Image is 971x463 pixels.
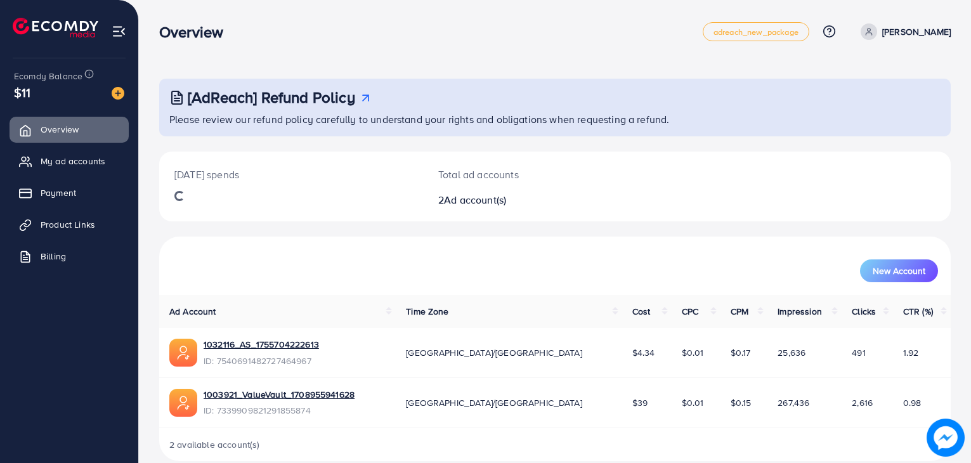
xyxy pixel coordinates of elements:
img: logo [13,18,98,37]
a: Payment [10,180,129,205]
a: 1003921_ValueVault_1708955941628 [204,388,355,401]
button: New Account [860,259,938,282]
span: Billing [41,250,66,263]
span: Ad account(s) [444,193,506,207]
a: Overview [10,117,129,142]
span: 0.98 [903,396,922,409]
span: Product Links [41,218,95,231]
span: CPC [682,305,698,318]
span: $39 [632,396,648,409]
a: [PERSON_NAME] [856,23,951,40]
p: Please review our refund policy carefully to understand your rights and obligations when requesti... [169,112,943,127]
p: Total ad accounts [438,167,606,182]
img: ic-ads-acc.e4c84228.svg [169,339,197,367]
span: $4.34 [632,346,655,359]
span: New Account [873,266,925,275]
img: menu [112,24,126,39]
span: $0.15 [731,396,752,409]
span: 2,616 [852,396,873,409]
span: CTR (%) [903,305,933,318]
span: 2 available account(s) [169,438,260,451]
span: $0.17 [731,346,751,359]
span: ID: 7540691482727464967 [204,355,319,367]
p: [PERSON_NAME] [882,24,951,39]
a: Product Links [10,212,129,237]
span: Clicks [852,305,876,318]
span: [GEOGRAPHIC_DATA]/[GEOGRAPHIC_DATA] [406,346,582,359]
img: image [927,419,965,457]
span: $0.01 [682,396,704,409]
p: [DATE] spends [174,167,408,182]
h2: 2 [438,194,606,206]
span: Ad Account [169,305,216,318]
span: ID: 7339909821291855874 [204,404,355,417]
span: Impression [778,305,822,318]
span: adreach_new_package [714,28,798,36]
h3: Overview [159,23,233,41]
span: Ecomdy Balance [14,70,82,82]
span: CPM [731,305,748,318]
span: Time Zone [406,305,448,318]
span: 267,436 [778,396,809,409]
span: 491 [852,346,865,359]
span: 25,636 [778,346,805,359]
span: Overview [41,123,79,136]
img: image [112,87,124,100]
a: My ad accounts [10,148,129,174]
span: My ad accounts [41,155,105,167]
span: Cost [632,305,651,318]
span: $11 [14,83,30,101]
a: 1032116_AS_1755704222613 [204,338,319,351]
a: adreach_new_package [703,22,809,41]
a: Billing [10,244,129,269]
span: $0.01 [682,346,704,359]
span: Payment [41,186,76,199]
img: ic-ads-acc.e4c84228.svg [169,389,197,417]
span: [GEOGRAPHIC_DATA]/[GEOGRAPHIC_DATA] [406,396,582,409]
span: 1.92 [903,346,919,359]
h3: [AdReach] Refund Policy [188,88,355,107]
